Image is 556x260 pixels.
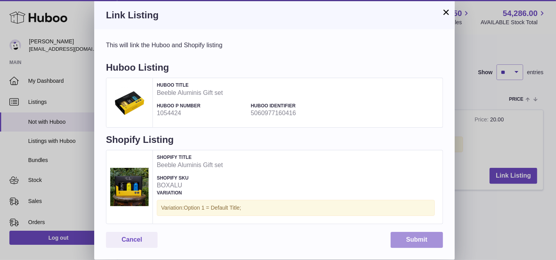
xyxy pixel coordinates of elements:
h3: Link Listing [106,9,443,21]
h4: Shopify Listing [106,134,443,150]
strong: Beeble Aluminis Gift set [157,161,435,169]
button: × [441,7,451,17]
button: Cancel [106,232,158,248]
strong: 1054424 [157,109,247,118]
h4: Variation [157,190,435,196]
h4: Shopify Title [157,154,435,160]
button: Submit [391,232,443,248]
strong: 5060977160416 [251,109,341,118]
strong: BOXALU [157,181,247,190]
span: Option 1 = Default Title; [184,205,241,211]
h4: Huboo Title [157,82,435,88]
strong: Beeble Aluminis Gift set [157,89,435,97]
h4: Huboo P number [157,103,247,109]
h4: Huboo Listing [106,61,443,78]
img: Beeble Aluminis Gift set [110,84,149,122]
h4: Shopify SKU [157,175,247,181]
h4: Huboo Identifier [251,103,341,109]
img: Beeble Aluminis Gift set [110,168,149,206]
div: Variation: [157,200,435,216]
div: This will link the Huboo and Shopify listing [106,41,443,50]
